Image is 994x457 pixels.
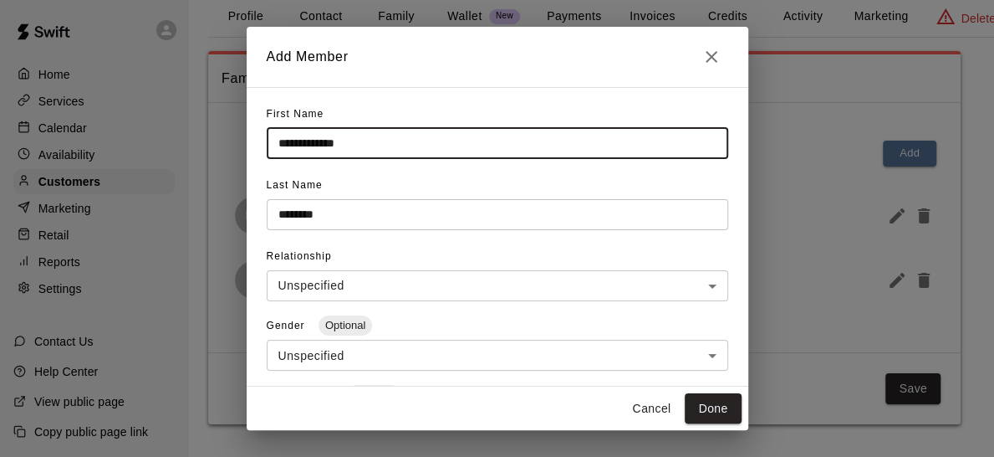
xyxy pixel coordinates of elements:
button: Done [685,393,741,424]
span: Last Name [267,179,323,191]
span: Gender [267,320,308,331]
h2: Add Member [247,27,748,87]
span: First Name [267,108,324,120]
div: Unspecified [267,270,728,301]
button: Cancel [624,393,678,424]
button: Close [695,40,728,74]
div: Unspecified [267,340,728,371]
span: Optional [319,319,372,331]
span: Relationship [267,250,332,262]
